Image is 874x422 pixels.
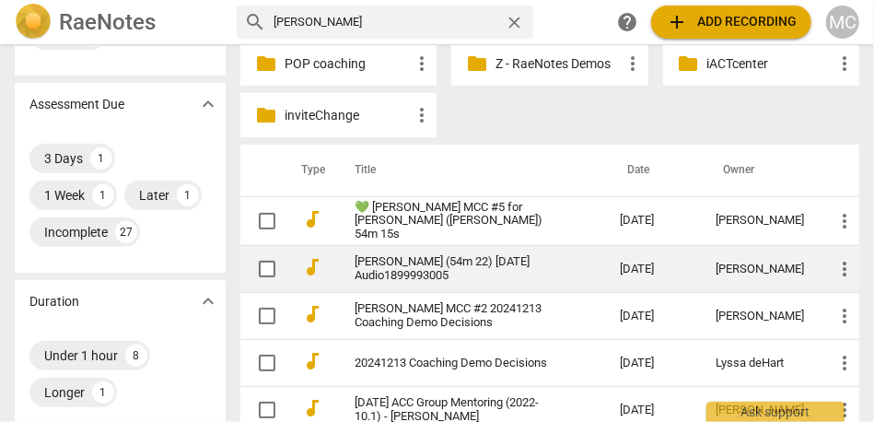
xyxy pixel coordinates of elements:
[194,287,222,315] button: Show more
[29,95,124,114] p: Assessment Due
[605,145,701,196] th: Date
[716,357,804,370] div: Lyssa deHart
[611,6,644,39] a: Help
[286,145,332,196] th: Type
[301,397,323,419] span: audiotrack
[44,223,108,241] div: Incomplete
[44,346,118,365] div: Under 1 hour
[255,53,277,75] span: folder
[466,53,488,75] span: folder
[495,54,622,74] p: Z - RaeNotes Demos
[411,104,433,126] span: more_vert
[678,53,700,75] span: folder
[125,345,147,367] div: 8
[44,383,85,402] div: Longer
[29,292,79,311] p: Duration
[701,145,819,196] th: Owner
[197,93,219,115] span: expand_more
[139,186,169,205] div: Later
[707,54,833,74] p: iACTcenter
[716,214,804,228] div: [PERSON_NAME]
[355,302,554,330] a: [PERSON_NAME] MCC #2 20241213 Coaching Demo Decisions
[505,13,524,32] span: close
[44,149,83,168] div: 3 Days
[666,11,688,33] span: add
[90,147,112,170] div: 1
[833,53,856,75] span: more_vert
[92,381,114,404] div: 1
[332,145,605,196] th: Title
[355,255,554,283] a: [PERSON_NAME] (54m 22) [DATE] Audio1899993005
[15,4,52,41] img: Logo
[285,54,411,74] p: POP coaching
[244,11,266,33] span: search
[605,293,701,340] td: [DATE]
[177,184,199,206] div: 1
[115,221,137,243] div: 27
[666,11,797,33] span: Add recording
[301,208,323,230] span: audiotrack
[605,246,701,293] td: [DATE]
[194,90,222,118] button: Show more
[355,357,554,370] a: 20241213 Coaching Demo Decisions
[301,350,323,372] span: audiotrack
[833,352,856,374] span: more_vert
[301,303,323,325] span: audiotrack
[651,6,811,39] button: Upload
[833,258,856,280] span: more_vert
[411,53,433,75] span: more_vert
[15,4,222,41] a: LogoRaeNotes
[285,106,411,125] p: inviteChange
[716,310,804,323] div: [PERSON_NAME]
[197,290,219,312] span: expand_more
[833,210,856,232] span: more_vert
[833,305,856,327] span: more_vert
[274,7,497,37] input: Search
[605,340,701,387] td: [DATE]
[833,399,856,421] span: more_vert
[616,11,638,33] span: help
[623,53,645,75] span: more_vert
[355,201,554,242] a: 💚 [PERSON_NAME] MCC #5 for [PERSON_NAME] ([PERSON_NAME]) 54m 15s
[255,104,277,126] span: folder
[826,6,859,39] button: MC
[92,184,114,206] div: 1
[59,9,156,35] h2: RaeNotes
[716,263,804,276] div: [PERSON_NAME]
[301,256,323,278] span: audiotrack
[44,186,85,205] div: 1 Week
[605,196,701,246] td: [DATE]
[706,402,845,422] div: Ask support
